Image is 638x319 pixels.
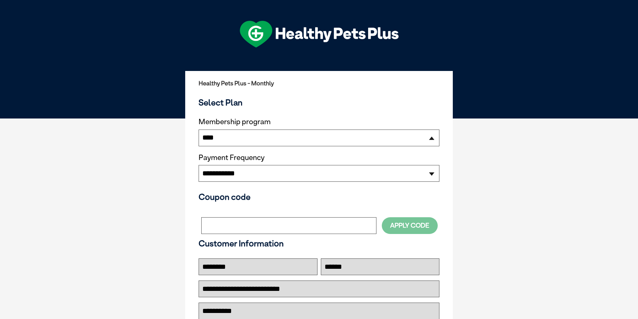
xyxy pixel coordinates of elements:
label: Membership program [199,117,439,126]
button: Apply Code [382,217,438,234]
h3: Customer Information [199,238,439,248]
img: hpp-logo-landscape-green-white.png [240,21,399,48]
h3: Coupon code [199,192,439,202]
h2: Healthy Pets Plus - Monthly [199,80,439,87]
label: Payment Frequency [199,153,265,162]
h3: Select Plan [199,97,439,107]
